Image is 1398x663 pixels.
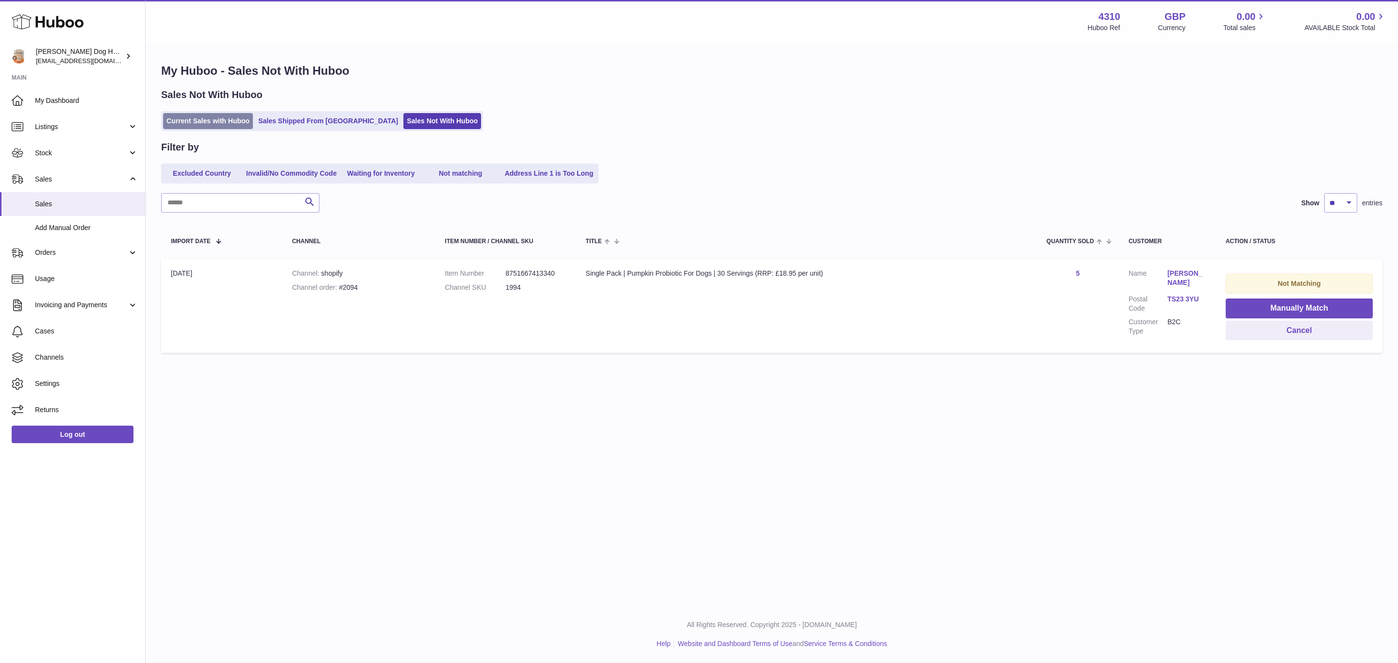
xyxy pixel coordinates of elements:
[445,238,566,245] div: Item Number / Channel SKU
[1167,269,1206,287] a: [PERSON_NAME]
[1129,238,1206,245] div: Customer
[153,620,1390,630] p: All Rights Reserved. Copyright 2025 - [DOMAIN_NAME]
[243,166,340,182] a: Invalid/No Commodity Code
[1047,238,1094,245] span: Quantity Sold
[161,141,199,154] h2: Filter by
[1223,10,1266,33] a: 0.00 Total sales
[1226,321,1373,341] button: Cancel
[12,426,133,443] a: Log out
[292,238,426,245] div: Channel
[1129,295,1167,313] dt: Postal Code
[1278,280,1321,287] strong: Not Matching
[1237,10,1256,23] span: 0.00
[445,269,506,278] dt: Item Number
[501,166,597,182] a: Address Line 1 is Too Long
[35,223,138,232] span: Add Manual Order
[171,238,211,245] span: Import date
[403,113,481,129] a: Sales Not With Huboo
[1158,23,1186,33] div: Currency
[506,269,566,278] dd: 8751667413340
[255,113,401,129] a: Sales Shipped From [GEOGRAPHIC_DATA]
[292,283,426,292] div: #2094
[586,269,1027,278] div: Single Pack | Pumpkin Probiotic For Dogs | 30 Servings (RRP: £18.95 per unit)
[1167,317,1206,336] dd: B2C
[674,639,887,648] li: and
[35,96,138,105] span: My Dashboard
[161,63,1382,79] h1: My Huboo - Sales Not With Huboo
[292,269,321,277] strong: Channel
[35,405,138,414] span: Returns
[1301,199,1319,208] label: Show
[36,57,143,65] span: [EMAIL_ADDRESS][DOMAIN_NAME]
[1226,238,1373,245] div: Action / Status
[422,166,499,182] a: Not matching
[35,379,138,388] span: Settings
[35,327,138,336] span: Cases
[1098,10,1120,23] strong: 4310
[342,166,420,182] a: Waiting for Inventory
[1076,269,1080,277] a: 5
[292,269,426,278] div: shopify
[1223,23,1266,33] span: Total sales
[161,88,263,101] h2: Sales Not With Huboo
[445,283,506,292] dt: Channel SKU
[161,259,283,353] td: [DATE]
[657,640,671,647] a: Help
[586,238,602,245] span: Title
[35,248,128,257] span: Orders
[1304,10,1386,33] a: 0.00 AVAILABLE Stock Total
[1304,23,1386,33] span: AVAILABLE Stock Total
[35,149,128,158] span: Stock
[1362,199,1382,208] span: entries
[35,199,138,209] span: Sales
[35,175,128,184] span: Sales
[35,122,128,132] span: Listings
[1226,298,1373,318] button: Manually Match
[36,47,123,66] div: [PERSON_NAME] Dog House
[163,166,241,182] a: Excluded Country
[1165,10,1185,23] strong: GBP
[163,113,253,129] a: Current Sales with Huboo
[1356,10,1375,23] span: 0.00
[12,49,26,64] img: internalAdmin-4310@internal.huboo.com
[1129,317,1167,336] dt: Customer Type
[292,283,339,291] strong: Channel order
[678,640,792,647] a: Website and Dashboard Terms of Use
[506,283,566,292] dd: 1994
[35,353,138,362] span: Channels
[1167,295,1206,304] a: TS23 3YU
[35,274,138,283] span: Usage
[35,300,128,310] span: Invoicing and Payments
[1129,269,1167,290] dt: Name
[804,640,887,647] a: Service Terms & Conditions
[1088,23,1120,33] div: Huboo Ref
